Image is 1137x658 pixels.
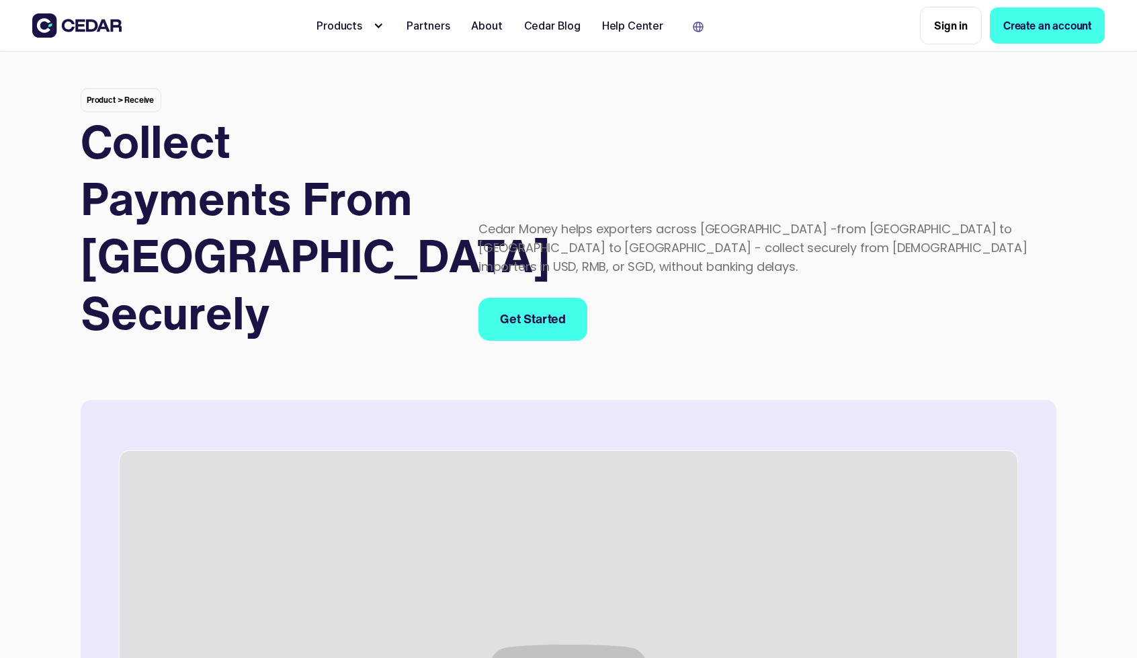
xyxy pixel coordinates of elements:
[81,88,161,112] div: Product > Receive
[471,17,502,34] div: About
[920,7,982,44] a: Sign in
[466,11,507,40] a: About
[990,7,1105,44] a: Create an account
[597,11,669,40] a: Help Center
[519,11,586,40] a: Cedar Blog
[401,11,456,40] a: Partners
[524,17,581,34] div: Cedar Blog
[311,12,390,39] div: Products
[602,17,663,34] div: Help Center
[317,17,369,34] div: Products
[407,17,450,34] div: Partners
[478,298,587,341] a: Get Started
[81,108,550,345] strong: Collect Payments From [GEOGRAPHIC_DATA] Securely
[934,17,968,34] div: Sign in
[478,220,1056,276] div: Cedar Money helps exporters across [GEOGRAPHIC_DATA] -from [GEOGRAPHIC_DATA] to [GEOGRAPHIC_DATA]...
[693,22,704,32] img: world icon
